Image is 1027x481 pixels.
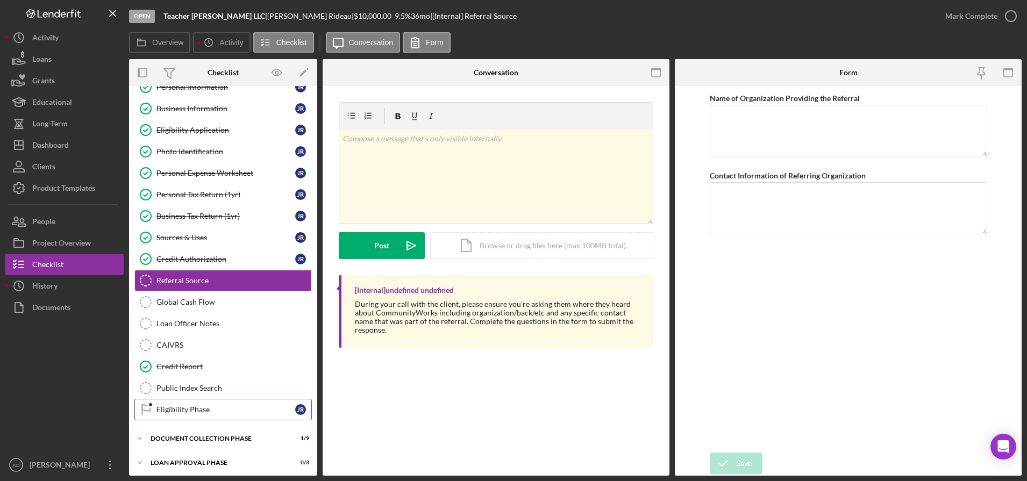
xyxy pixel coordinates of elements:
div: $10,000.00 [354,12,395,20]
div: Form [839,68,858,77]
a: Personal Expense WorksheetJR [134,162,312,184]
label: Conversation [349,38,394,47]
div: Checklist [32,254,63,278]
button: Save [710,453,762,474]
div: Activity [32,27,59,51]
a: CAIVRS [134,334,312,356]
div: Checklist [208,68,239,77]
a: Grants [5,70,124,91]
div: Grants [32,70,55,94]
div: Eligibility Application [156,126,295,134]
label: Activity [219,38,243,47]
button: People [5,211,124,232]
div: | [Internal] Referral Source [430,12,517,20]
div: Save [737,453,752,474]
b: Teacher [PERSON_NAME] LLC [163,11,265,20]
div: J R [295,168,306,178]
a: Eligibility PhaseJR [134,399,312,420]
div: 36 mo [411,12,430,20]
button: Overview [129,32,190,53]
div: J R [295,125,306,135]
div: 0 / 3 [290,460,309,466]
button: Checklist [253,32,314,53]
text: KD [12,462,19,468]
div: Clients [32,156,55,180]
div: Document Collection Phase [151,435,282,442]
label: Form [426,38,444,47]
div: History [32,275,58,299]
div: Product Templates [32,177,95,202]
label: Checklist [276,38,307,47]
button: History [5,275,124,297]
a: Personal InformationJR [134,76,312,98]
button: Checklist [5,254,124,275]
label: Overview [152,38,183,47]
button: Form [403,32,451,53]
div: Sources & Uses [156,233,295,242]
a: Credit AuthorizationJR [134,248,312,270]
div: Loans [32,48,52,73]
div: [Internal] undefined undefined [355,286,454,295]
div: CAIVRS [156,341,311,349]
div: Public Index Search [156,384,311,392]
div: Educational [32,91,72,116]
div: Loan Approval Phase [151,460,282,466]
div: Business Information [156,104,295,113]
div: 1 / 9 [290,435,309,442]
div: Credit Authorization [156,255,295,263]
button: Dashboard [5,134,124,156]
div: Loan Officer Notes [156,319,311,328]
a: Public Index Search [134,377,312,399]
button: KD[PERSON_NAME] [5,454,124,476]
button: Project Overview [5,232,124,254]
div: J R [295,254,306,264]
div: J R [295,82,306,92]
button: Post [339,232,425,259]
div: Documents [32,297,70,321]
button: Clients [5,156,124,177]
div: Conversation [474,68,518,77]
button: Product Templates [5,177,124,199]
button: Educational [5,91,124,113]
div: 9.5 % [395,12,411,20]
div: During your call with the client, please ensure you're asking them where they heard about Communi... [355,300,643,334]
div: Open Intercom Messenger [990,434,1016,460]
button: Documents [5,297,124,318]
div: J R [295,404,306,415]
a: Referral Source [134,270,312,291]
label: Name of Organization Providing the Referral [710,94,860,103]
div: J R [295,146,306,157]
div: Dashboard [32,134,69,159]
a: Long-Term [5,113,124,134]
div: Open [129,10,155,23]
button: Activity [193,32,250,53]
div: Post [374,232,389,259]
div: [PERSON_NAME] [27,454,97,478]
label: Contact Information of Referring Organization [710,171,866,180]
div: J R [295,232,306,243]
div: Personal Tax Return (1yr) [156,190,295,199]
a: Business Tax Return (1yr)JR [134,205,312,227]
div: Project Overview [32,232,91,256]
button: Activity [5,27,124,48]
div: J R [295,103,306,114]
div: Personal Information [156,83,295,91]
div: J R [295,211,306,221]
div: Photo Identification [156,147,295,156]
a: Sources & UsesJR [134,227,312,248]
div: J R [295,189,306,200]
a: Personal Tax Return (1yr)JR [134,184,312,205]
button: Loans [5,48,124,70]
div: | [163,12,267,20]
div: Credit Report [156,362,311,371]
